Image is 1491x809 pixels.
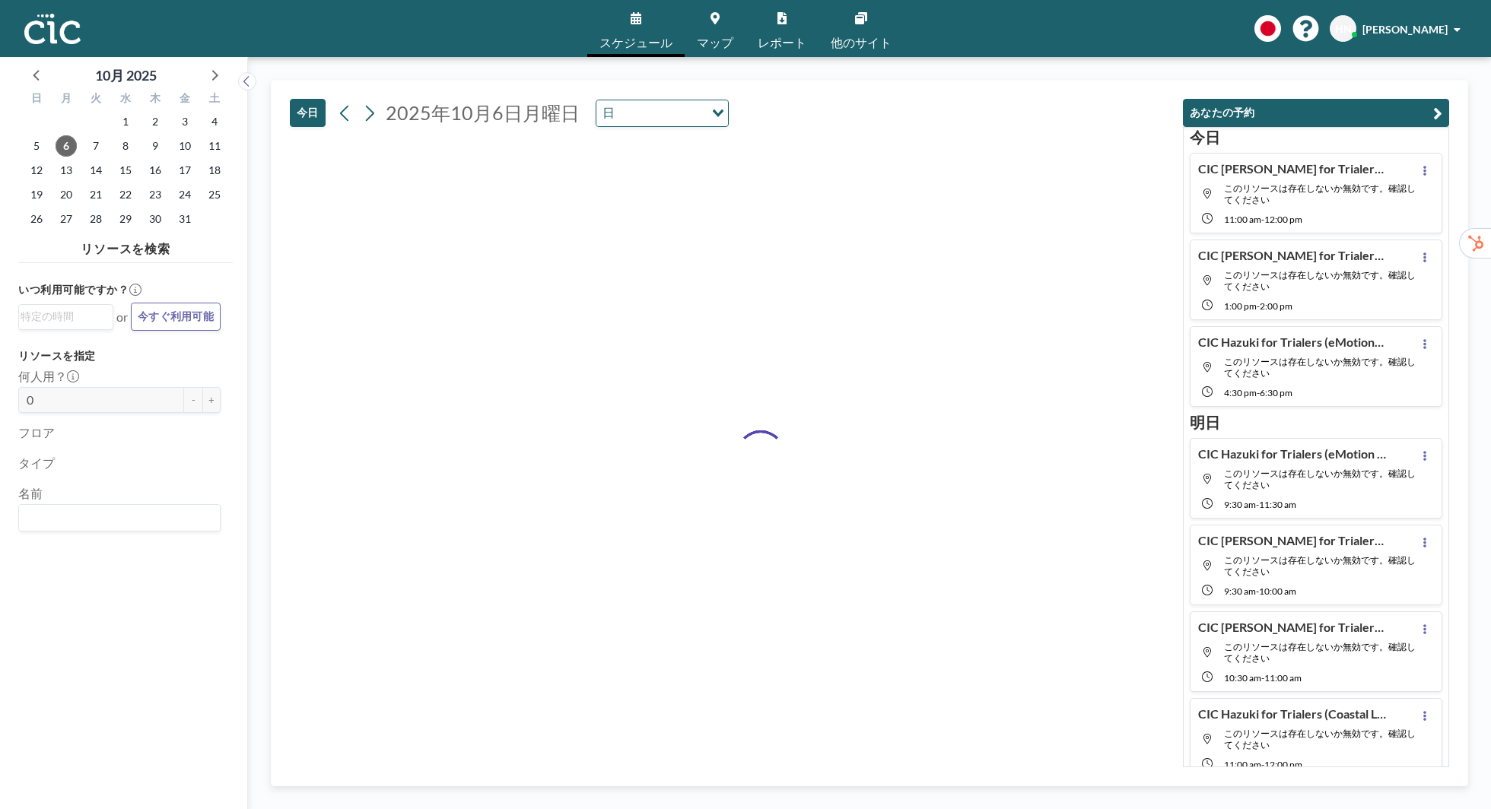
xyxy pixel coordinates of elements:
div: Search for option [596,100,728,126]
span: 2025年10月26日日曜日 [26,208,47,230]
span: スケジュール [599,36,672,49]
span: 9:30 AM [1224,499,1256,510]
button: - [184,387,202,413]
button: 今日 [290,99,326,127]
span: このリソースは存在しないか無効です。確認してください [1224,356,1416,379]
span: or [116,309,128,325]
span: 11:30 AM [1259,499,1296,510]
label: フロア [18,425,55,440]
span: [PERSON_NAME] [1362,23,1448,36]
label: 何人用？ [18,369,79,384]
span: 今すぐ利用可能 [138,309,214,324]
label: 名前 [18,486,43,501]
span: レポート [758,36,806,49]
span: 2025年10月1日水曜日 [115,111,136,132]
span: 2025年10月8日水曜日 [115,135,136,157]
h3: 明日 [1190,413,1442,432]
span: 4:30 PM [1224,387,1257,398]
span: 2025年10月15日水曜日 [115,160,136,181]
span: 2025年10月31日金曜日 [174,208,196,230]
h3: 今日 [1190,128,1442,147]
div: 月 [52,90,81,109]
input: Search for option [619,103,703,123]
span: 2025年10月14日火曜日 [85,160,106,181]
span: 2025年10月22日水曜日 [115,184,136,205]
span: 2025年10月7日火曜日 [85,135,106,157]
span: 6:30 PM [1260,387,1292,398]
span: 2025年10月13日月曜日 [56,160,77,181]
input: Search for option [21,308,104,325]
span: このリソースは存在しないか無効です。確認してください [1224,641,1416,664]
h4: CIC [PERSON_NAME] for Trialers (フューチャー様)の予約 [1198,620,1388,635]
div: 火 [81,90,111,109]
span: 2025年10月3日金曜日 [174,111,196,132]
span: 2025年10月18日土曜日 [204,160,225,181]
span: 2025年10月6日月曜日 [386,101,580,124]
h4: CIC [PERSON_NAME] for Trialers (フューチャー様)の予約 [1198,533,1388,548]
span: 2025年10月25日土曜日 [204,184,225,205]
span: 2025年10月29日水曜日 [115,208,136,230]
input: Search for option [21,508,211,528]
span: 2025年10月11日土曜日 [204,135,225,157]
button: + [202,387,221,413]
span: - [1257,387,1260,398]
div: 10月 2025 [95,65,157,86]
span: 11:00 AM [1264,672,1302,684]
span: - [1261,214,1264,225]
div: 土 [199,90,229,109]
label: タイプ [18,455,55,471]
span: 2025年10月4日土曜日 [204,111,225,132]
span: 10:00 AM [1259,585,1296,597]
span: 2025年10月12日日曜日 [26,160,47,181]
button: 今すぐ利用可能 [131,303,221,331]
h4: CIC Hazuki for Trialers (eMotion Fleet様)の予約 [1198,446,1388,462]
span: 9:30 AM [1224,585,1256,597]
div: 木 [140,90,170,109]
span: このリソースは存在しないか無効です。確認してください [1224,554,1416,577]
span: 2025年10月10日金曜日 [174,135,196,157]
span: HN [1335,22,1352,36]
span: 2025年10月23日木曜日 [145,184,166,205]
span: 2025年10月27日月曜日 [56,208,77,230]
span: 2025年10月21日火曜日 [85,184,106,205]
h4: リソースを検索 [18,235,233,256]
h4: CIC Hazuki for Trialers (eMotionFleet様)の予約 [1198,335,1388,350]
span: 2025年10月5日日曜日 [26,135,47,157]
span: 2025年10月30日木曜日 [145,208,166,230]
span: 1:00 PM [1224,300,1257,312]
h4: CIC Hazuki for Trialers (Coastal Link樣) さんの予約 [1198,706,1388,722]
div: Search for option [19,505,220,531]
span: 2025年10月2日木曜日 [145,111,166,132]
h4: CIC [PERSON_NAME] for Trialers (Help Tech様)の予約 [1198,248,1388,263]
span: 2025年10月9日木曜日 [145,135,166,157]
span: 2025年10月24日金曜日 [174,184,196,205]
span: 2025年10月19日日曜日 [26,184,47,205]
span: 2025年10月28日火曜日 [85,208,106,230]
span: - [1257,300,1260,312]
h3: リソースを指定 [18,349,221,363]
span: 12:00 PM [1264,759,1302,770]
img: organization-logo [24,14,81,44]
div: 日 [22,90,52,109]
span: このリソースは存在しないか無効です。確認してください [1224,182,1416,205]
span: 11:00 AM [1224,759,1261,770]
span: - [1261,759,1264,770]
span: 12:00 PM [1264,214,1302,225]
span: このリソースは存在しないか無効です。確認してください [1224,269,1416,292]
span: 日 [599,103,618,123]
span: 他のサイト [831,36,892,49]
span: 10:30 AM [1224,672,1261,684]
span: 11:00 AM [1224,214,1261,225]
span: このリソースは存在しないか無効です。確認してください [1224,728,1416,750]
span: このリソースは存在しないか無効です。確認してください [1224,468,1416,490]
h4: CIC [PERSON_NAME] for Trialers (Help Tech様)の予約 [1198,161,1388,176]
div: 水 [111,90,141,109]
span: 2025年10月20日月曜日 [56,184,77,205]
span: - [1261,672,1264,684]
span: マップ [697,36,733,49]
span: 2025年10月17日金曜日 [174,160,196,181]
div: 金 [170,90,199,109]
span: 2025年10月6日月曜日 [56,135,77,157]
button: あなたの予約 [1183,99,1449,127]
span: - [1256,585,1259,597]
